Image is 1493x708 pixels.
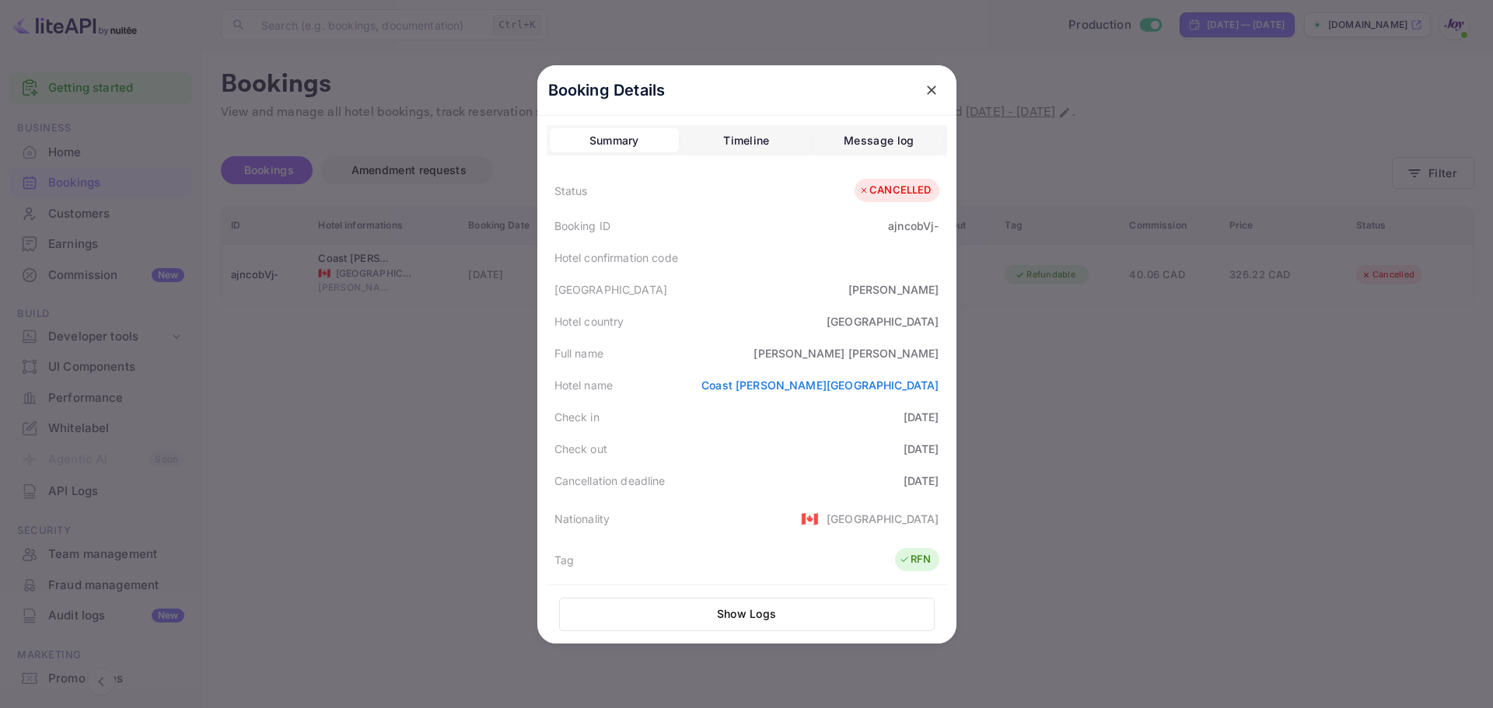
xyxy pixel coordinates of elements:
div: Nationality [554,511,610,527]
div: ajncobVj- [888,218,939,234]
div: [PERSON_NAME] [PERSON_NAME] [753,345,939,361]
button: Timeline [682,128,811,153]
button: Summary [550,128,679,153]
div: Booking ID [554,218,611,234]
div: Status [554,183,588,199]
p: Booking Details [548,78,666,102]
div: Tag [554,552,574,568]
button: Show Logs [559,598,935,631]
div: [GEOGRAPHIC_DATA] [827,313,939,330]
div: Hotel country [554,313,624,330]
div: Check out [554,441,607,457]
div: Hotel confirmation code [554,249,678,266]
div: Check in [554,409,600,425]
button: close [918,76,946,104]
div: [DATE] [904,441,939,457]
div: [GEOGRAPHIC_DATA] [827,511,939,527]
div: Hotel name [554,377,614,393]
div: [DATE] [904,409,939,425]
div: Cancellation deadline [554,473,666,489]
a: Coast [PERSON_NAME][GEOGRAPHIC_DATA] [701,378,939,392]
div: CANCELLED [858,183,931,198]
div: RFN [899,552,931,567]
span: United States [801,504,819,532]
div: Summary [589,131,639,150]
button: Message log [814,128,943,153]
div: [GEOGRAPHIC_DATA] [554,281,668,298]
div: Full name [554,345,603,361]
div: Timeline [723,131,769,150]
div: [PERSON_NAME] [848,281,939,298]
div: [DATE] [904,473,939,489]
div: Message log [844,131,914,150]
